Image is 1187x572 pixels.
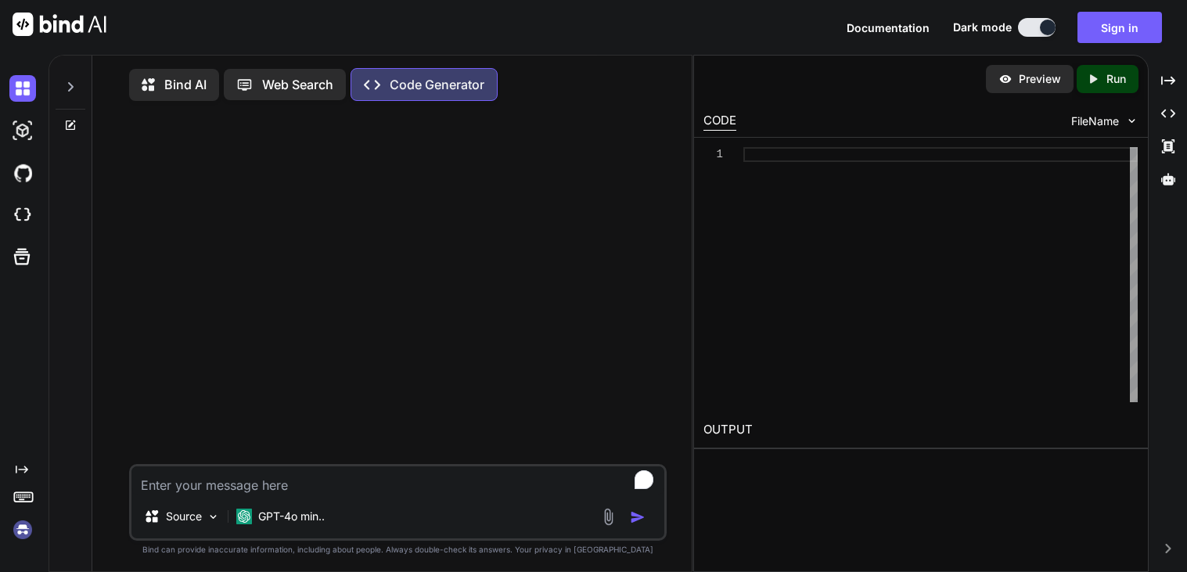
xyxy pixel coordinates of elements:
[847,20,930,36] button: Documentation
[630,509,646,525] img: icon
[1077,12,1162,43] button: Sign in
[998,72,1013,86] img: preview
[847,21,930,34] span: Documentation
[9,75,36,102] img: darkChat
[13,13,106,36] img: Bind AI
[207,510,220,523] img: Pick Models
[9,160,36,186] img: githubDark
[694,412,1148,448] h2: OUTPUT
[1125,114,1138,128] img: chevron down
[599,508,617,526] img: attachment
[9,516,36,543] img: signin
[1019,71,1061,87] p: Preview
[703,147,723,162] div: 1
[164,75,207,94] p: Bind AI
[953,20,1012,35] span: Dark mode
[9,202,36,228] img: cloudideIcon
[1071,113,1119,129] span: FileName
[131,466,664,495] textarea: To enrich screen reader interactions, please activate Accessibility in Grammarly extension settings
[166,509,202,524] p: Source
[390,75,484,94] p: Code Generator
[1106,71,1126,87] p: Run
[236,509,252,524] img: GPT-4o mini
[258,509,325,524] p: GPT-4o min..
[129,544,667,556] p: Bind can provide inaccurate information, including about people. Always double-check its answers....
[703,112,736,131] div: CODE
[262,75,333,94] p: Web Search
[9,117,36,144] img: darkAi-studio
